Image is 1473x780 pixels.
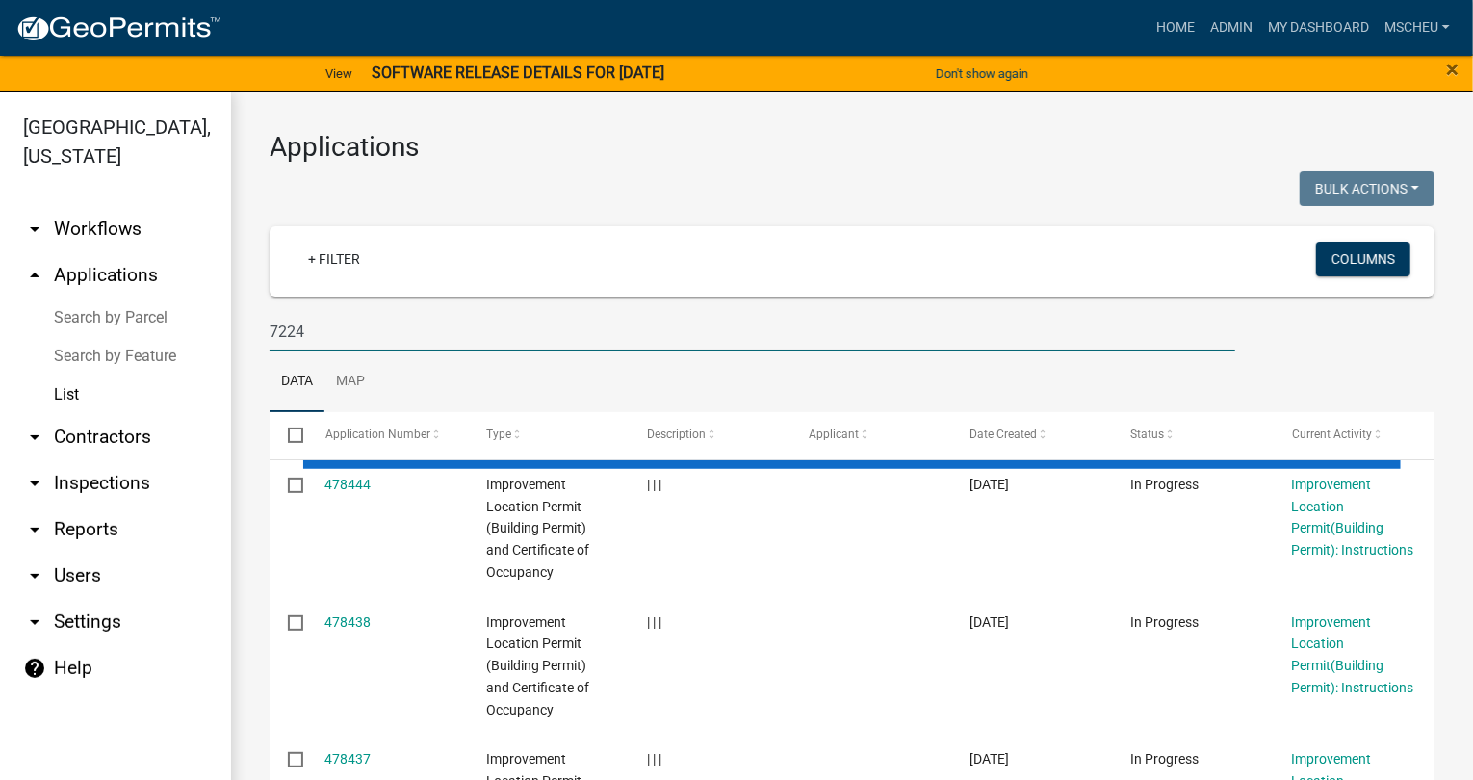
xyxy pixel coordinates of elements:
[372,64,664,82] strong: SOFTWARE RELEASE DETAILS FOR [DATE]
[325,477,372,492] a: 478444
[1377,10,1458,46] a: mscheu
[951,412,1112,458] datatable-header-cell: Date Created
[325,428,430,441] span: Application Number
[1130,614,1199,630] span: In Progress
[486,477,589,580] span: Improvement Location Permit (Building Permit) and Certificate of Occupancy
[486,428,511,441] span: Type
[325,614,372,630] a: 478438
[486,614,589,717] span: Improvement Location Permit (Building Permit) and Certificate of Occupancy
[647,614,661,630] span: | | |
[270,131,1434,164] h3: Applications
[969,428,1037,441] span: Date Created
[969,614,1009,630] span: 09/15/2025
[468,412,629,458] datatable-header-cell: Type
[1112,412,1273,458] datatable-header-cell: Status
[969,751,1009,767] span: 09/15/2025
[270,412,306,458] datatable-header-cell: Select
[324,351,376,413] a: Map
[1292,614,1414,695] a: Improvement Location Permit(Building Permit): Instructions
[1260,10,1377,46] a: My Dashboard
[23,472,46,495] i: arrow_drop_down
[23,611,46,634] i: arrow_drop_down
[1292,428,1372,441] span: Current Activity
[270,312,1235,351] input: Search for applications
[1292,477,1414,558] a: Improvement Location Permit(Building Permit): Instructions
[629,412,789,458] datatable-header-cell: Description
[1130,477,1199,492] span: In Progress
[23,518,46,541] i: arrow_drop_down
[809,428,859,441] span: Applicant
[306,412,467,458] datatable-header-cell: Application Number
[23,657,46,680] i: help
[1130,751,1199,767] span: In Progress
[23,218,46,241] i: arrow_drop_down
[1316,242,1410,276] button: Columns
[23,564,46,587] i: arrow_drop_down
[1446,58,1459,81] button: Close
[1274,412,1434,458] datatable-header-cell: Current Activity
[1149,10,1202,46] a: Home
[23,264,46,287] i: arrow_drop_up
[928,58,1036,90] button: Don't show again
[1300,171,1434,206] button: Bulk Actions
[1130,428,1164,441] span: Status
[293,242,375,276] a: + Filter
[1202,10,1260,46] a: Admin
[23,426,46,449] i: arrow_drop_down
[647,751,661,767] span: | | |
[270,351,324,413] a: Data
[325,751,372,767] a: 478437
[969,477,1009,492] span: 09/15/2025
[647,477,661,492] span: | | |
[1446,56,1459,83] span: ×
[318,58,360,90] a: View
[790,412,951,458] datatable-header-cell: Applicant
[647,428,706,441] span: Description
